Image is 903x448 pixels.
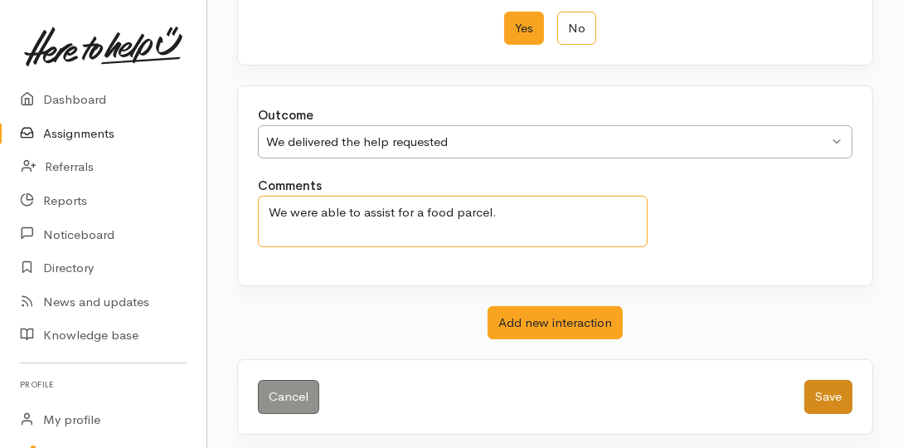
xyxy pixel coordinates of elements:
div: We delivered the help requested [266,133,828,152]
label: Yes [504,12,544,46]
button: Save [804,380,852,414]
a: Cancel [258,380,319,414]
label: Comments [258,177,322,196]
button: Add new interaction [488,306,623,340]
label: No [557,12,596,46]
label: Outcome [258,106,313,125]
h6: Profile [20,373,187,396]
